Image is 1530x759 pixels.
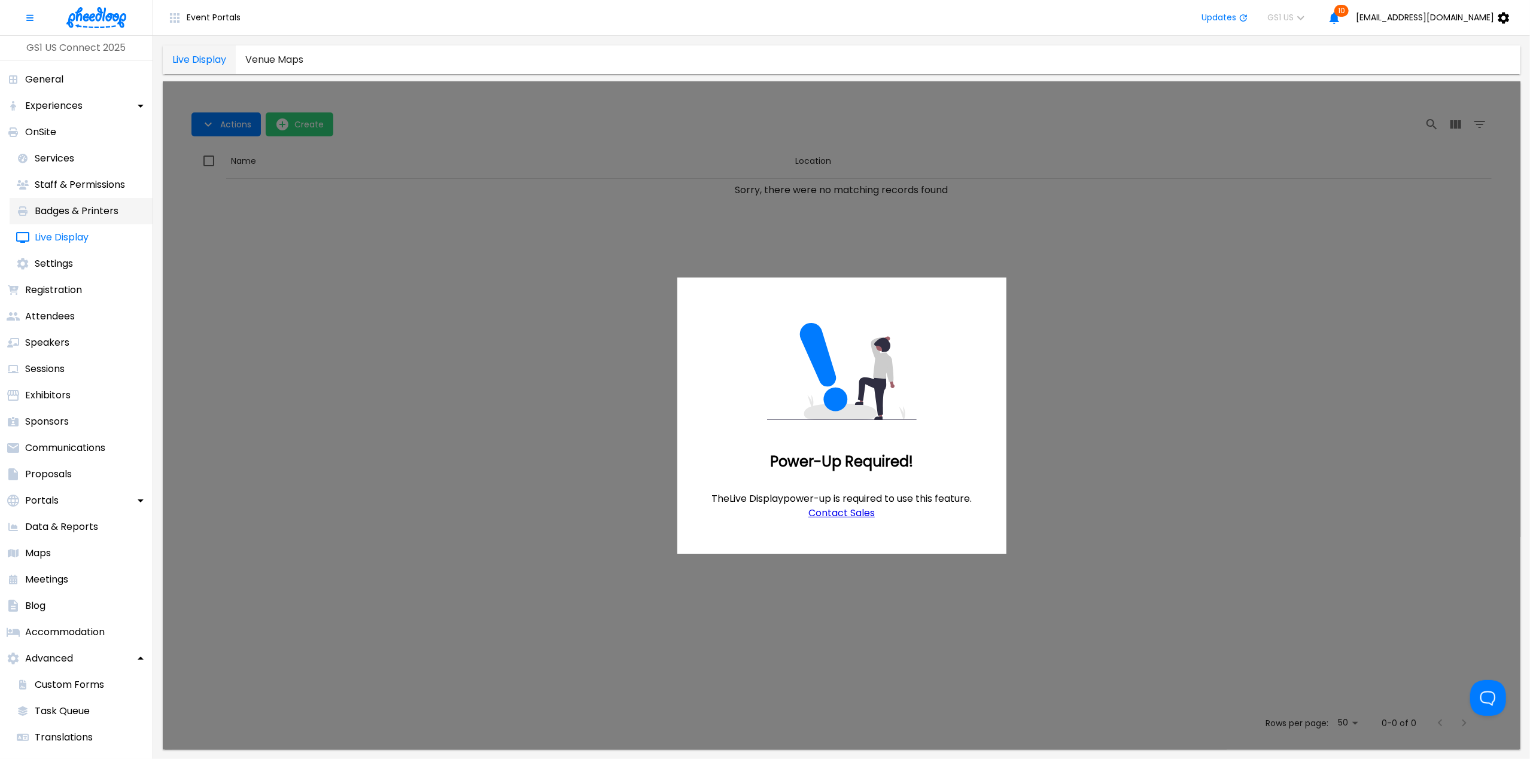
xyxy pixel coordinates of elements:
a: Staff & Permissions [10,172,153,198]
p: Staff & Permissions [35,178,125,192]
div: live display [172,54,226,66]
div: onsitelivedisplay tabs [163,45,313,74]
a: Badges & Printers [10,198,153,224]
div: venue maps [245,54,303,66]
span: Updates [1202,13,1236,22]
p: Advanced [25,651,73,666]
a: onsitelivedisplay-tab-[object Object] [236,45,313,74]
p: Proposals [25,467,72,481]
a: Live Display [10,224,153,251]
a: Settings [10,251,153,277]
p: OnSite [25,125,56,139]
p: General [25,72,63,87]
p: Blog [25,599,45,613]
button: 10 [1322,6,1346,30]
span: Event Portals [187,13,241,22]
p: Accommodation [25,625,105,639]
p: Sessions [25,362,65,376]
p: Custom Forms [35,678,104,692]
p: Sponsors [25,414,69,429]
p: Translations [35,730,93,745]
p: Speakers [25,336,69,350]
p: Live Display [35,230,89,245]
p: Settings [35,257,73,271]
a: onsitelivedisplay-tab-[object Object] [163,45,236,74]
p: Meetings [25,572,68,587]
span: 10 [1334,5,1349,17]
p: Task Queue [35,704,90,718]
span: [EMAIL_ADDRESS][DOMAIN_NAME] [1356,13,1494,22]
a: Translations [10,724,153,751]
p: Experiences [25,99,83,113]
button: GS1 US [1258,6,1322,30]
iframe: Help Scout Beacon - Open [1470,680,1506,716]
p: Badges & Printers [35,204,118,218]
p: The Live Display power-up is required to use this feature. [696,492,987,506]
img: blocked-icon [767,297,917,446]
p: Maps [25,546,51,560]
p: Exhibitors [25,388,71,403]
a: Task Queue [10,698,153,724]
img: logo [66,7,126,28]
p: Communications [25,441,105,455]
a: Services [10,145,153,172]
button: Updates [1192,6,1258,30]
a: Custom Forms [10,672,153,698]
p: Services [35,151,74,166]
p: Power-Up Required! [696,451,987,473]
p: Portals [25,493,59,508]
span: GS1 US [1267,13,1294,22]
button: Event Portals [158,6,250,30]
p: Registration [25,283,82,297]
button: [EMAIL_ADDRESS][DOMAIN_NAME] [1346,6,1525,30]
p: Attendees [25,309,75,324]
p: Data & Reports [25,520,98,534]
a: Contact Sales [808,506,875,520]
p: GS1 US Connect 2025 [5,41,148,55]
